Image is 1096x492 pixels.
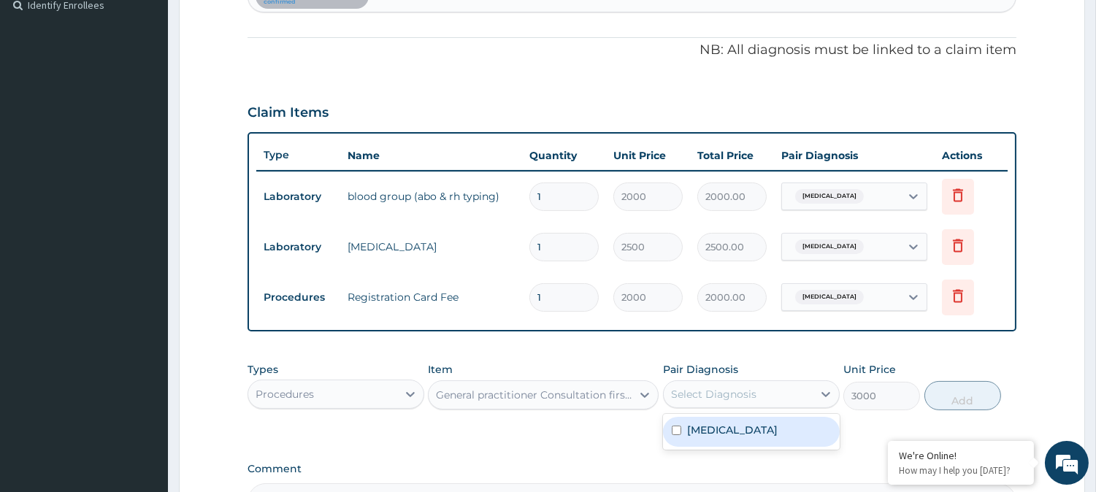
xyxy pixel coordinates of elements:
span: [MEDICAL_DATA] [795,189,864,204]
th: Unit Price [606,141,690,170]
div: Procedures [256,387,314,401]
div: We're Online! [899,449,1023,462]
label: Item [428,362,453,377]
th: Quantity [522,141,606,170]
label: Unit Price [843,362,896,377]
td: Laboratory [256,183,340,210]
div: General practitioner Consultation first outpatient consultation [436,388,633,402]
span: [MEDICAL_DATA] [795,290,864,304]
span: We're online! [85,151,202,299]
div: Chat with us now [76,82,245,101]
span: [MEDICAL_DATA] [795,239,864,254]
td: Procedures [256,284,340,311]
th: Name [340,141,522,170]
label: [MEDICAL_DATA] [687,423,778,437]
p: NB: All diagnosis must be linked to a claim item [248,41,1016,60]
textarea: Type your message and hit 'Enter' [7,333,278,384]
div: Minimize live chat window [239,7,275,42]
label: Types [248,364,278,376]
button: Add [924,381,1001,410]
th: Total Price [690,141,774,170]
td: Registration Card Fee [340,282,522,312]
th: Type [256,142,340,169]
th: Pair Diagnosis [774,141,935,170]
h3: Claim Items [248,105,329,121]
td: blood group (abo & rh typing) [340,182,522,211]
label: Pair Diagnosis [663,362,738,377]
td: Laboratory [256,234,340,261]
p: How may I help you today? [899,464,1023,477]
td: [MEDICAL_DATA] [340,232,522,261]
label: Comment [248,463,1016,475]
img: d_794563401_company_1708531726252_794563401 [27,73,59,109]
div: Select Diagnosis [671,387,756,401]
th: Actions [935,141,1008,170]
